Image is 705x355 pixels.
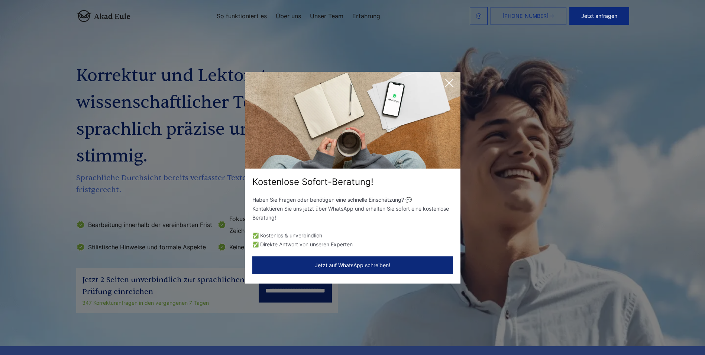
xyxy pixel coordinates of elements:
a: Über uns [276,13,301,19]
button: Jetzt anfragen [569,7,629,25]
a: [PHONE_NUMBER] [491,7,566,25]
img: email [476,13,482,19]
a: So funktioniert es [217,13,267,19]
p: Haben Sie Fragen oder benötigen eine schnelle Einschätzung? 💬 Kontaktieren Sie uns jetzt über Wha... [252,195,453,222]
a: Erfahrung [352,13,380,19]
div: Kostenlose Sofort-Beratung! [245,176,460,188]
li: ✅ Kostenlos & unverbindlich [252,231,453,240]
img: exit [245,72,460,169]
a: Unser Team [310,13,343,19]
img: logo [76,10,130,22]
li: ✅ Direkte Antwort von unseren Experten [252,240,453,249]
span: [PHONE_NUMBER] [502,13,549,19]
button: Jetzt auf WhatsApp schreiben! [252,256,453,274]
